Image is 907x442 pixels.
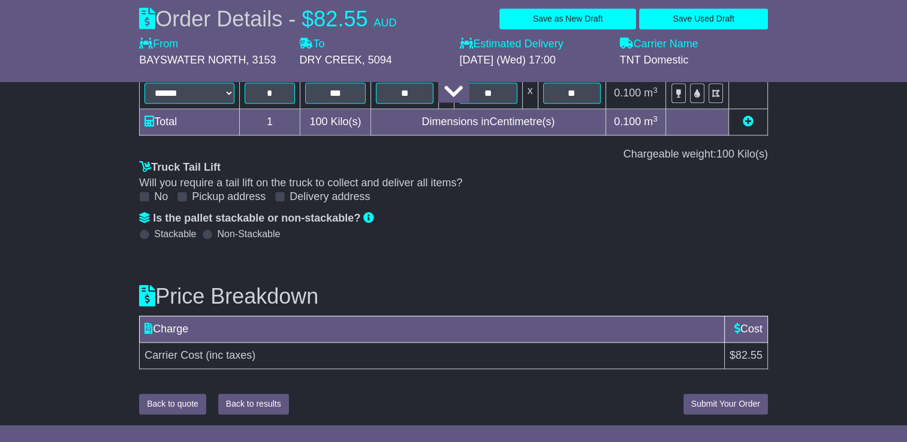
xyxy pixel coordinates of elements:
label: Estimated Delivery [459,38,607,51]
span: BAYSWATER NORTH [139,54,246,66]
sup: 3 [653,114,658,123]
div: Will you require a tail lift on the truck to collect and deliver all items? [139,177,768,190]
button: Save Used Draft [639,8,767,29]
span: $82.55 [730,349,763,361]
div: Chargeable weight: Kilo(s) [139,148,768,161]
span: Carrier Cost [144,349,203,361]
button: Back to quote [139,393,206,414]
button: Back to results [218,393,289,414]
div: Order Details - [139,6,396,32]
span: Submit Your Order [691,399,760,408]
span: 100 [309,116,327,128]
label: From [139,38,178,51]
button: Save as New Draft [499,8,636,29]
span: AUD [373,17,396,29]
label: Carrier Name [620,38,698,51]
span: , 5094 [362,54,392,66]
h3: Price Breakdown [139,284,768,308]
label: Delivery address [290,190,370,204]
span: 100 [716,148,734,160]
td: Kilo(s) [300,109,370,135]
label: To [299,38,324,51]
label: Non-Stackable [217,228,280,240]
td: Dimensions in Centimetre(s) [371,109,606,135]
label: Truck Tail Lift [139,161,221,174]
td: 1 [240,109,300,135]
span: 82.55 [314,7,367,31]
div: [DATE] (Wed) 17:00 [459,54,607,67]
label: Stackable [154,228,196,240]
label: No [154,190,168,204]
span: m [644,116,658,128]
td: Cost [724,316,767,342]
a: Add new item [743,116,754,128]
button: Submit Your Order [683,393,768,414]
td: Charge [140,316,725,342]
span: $ [302,7,314,31]
label: Pickup address [192,190,266,204]
div: TNT Domestic [620,54,768,67]
span: 0.100 [614,116,641,128]
span: (inc taxes) [206,349,255,361]
span: Is the pallet stackable or non-stackable? [153,212,360,224]
span: DRY CREEK [299,54,361,66]
span: , 3153 [246,54,276,66]
td: Total [140,109,240,135]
